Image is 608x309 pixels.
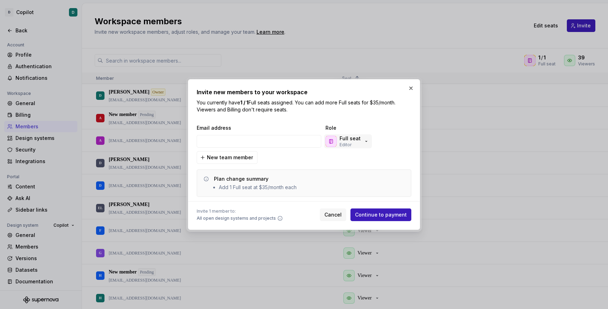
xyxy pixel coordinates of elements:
button: Continue to payment [350,208,411,221]
button: New team member [197,151,258,164]
div: Plan change summary [214,175,268,182]
button: Full seatEditor [324,134,372,148]
p: Editor [340,142,351,148]
span: New team member [207,154,253,161]
h2: Invite new members to your workspace [197,88,411,96]
span: Cancel [324,211,342,218]
b: 1 / 1 [240,99,248,105]
span: Continue to payment [355,211,407,218]
span: All open design systems and projects [197,215,276,221]
p: You currently have Full seats assigned. You can add more Full seats for $35/month. Viewers and Bi... [197,99,411,113]
li: Add 1 Full seat at $35/month each [219,184,297,191]
button: Cancel [320,208,346,221]
span: Invite 1 member to: [197,208,283,214]
p: Full seat [340,135,361,142]
span: Role [325,124,396,131]
span: Email address [197,124,323,131]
